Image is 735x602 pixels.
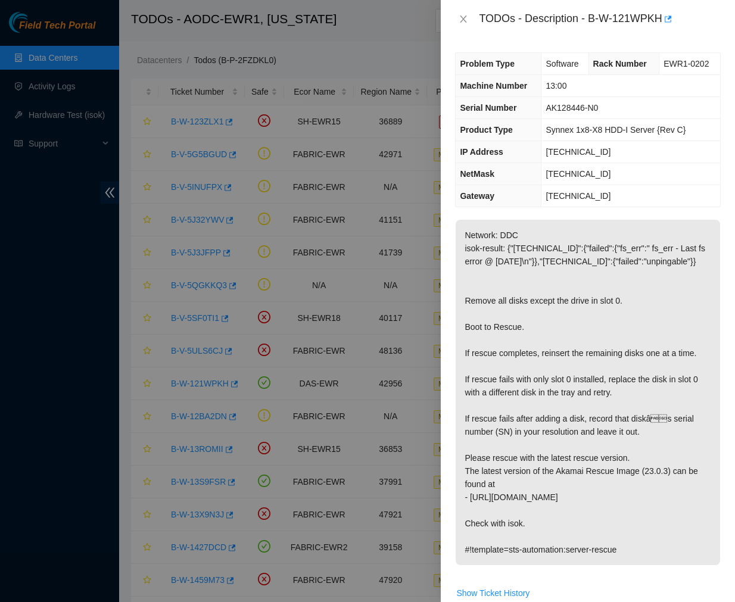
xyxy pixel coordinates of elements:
[460,125,512,135] span: Product Type
[460,191,494,201] span: Gateway
[546,103,598,113] span: AK128446-N0
[460,81,527,91] span: Machine Number
[456,220,720,565] p: Network: DDC isok-result: {"[TECHNICAL_ID]":{"failed":{"fs_err":" fs_err - Last fs error @ [DATE]...
[546,169,611,179] span: [TECHNICAL_ID]
[460,103,516,113] span: Serial Number
[546,125,686,135] span: Synnex 1x8-X8 HDD-I Server {Rev C}
[546,59,578,68] span: Software
[456,587,530,600] span: Show Ticket History
[593,59,647,68] span: Rack Number
[664,59,709,68] span: EWR1-0202
[460,59,515,68] span: Problem Type
[479,10,721,29] div: TODOs - Description - B-W-121WPKH
[460,147,503,157] span: IP Address
[546,81,566,91] span: 13:00
[546,191,611,201] span: [TECHNICAL_ID]
[459,14,468,24] span: close
[460,169,494,179] span: NetMask
[546,147,611,157] span: [TECHNICAL_ID]
[455,14,472,25] button: Close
